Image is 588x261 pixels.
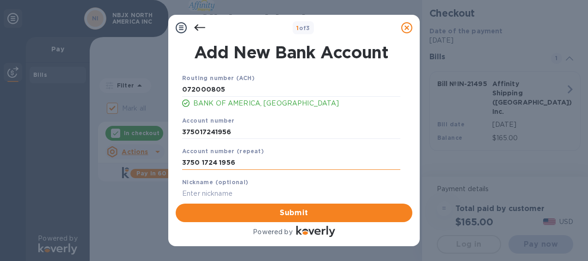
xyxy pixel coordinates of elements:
b: Account number (repeat) [182,148,264,155]
b: Routing number (ACH) [182,75,255,81]
span: 1 [296,25,299,31]
h1: Add New Bank Account [177,43,406,62]
span: Submit [183,207,405,218]
p: Powered by [253,227,292,237]
b: Nickname (optional) [182,179,249,186]
img: Logo [296,226,335,237]
input: Enter routing number [182,83,400,97]
input: Enter nickname [182,187,400,201]
b: Account number [182,117,235,124]
input: Enter account number [182,125,400,139]
p: BANK OF AMERICA, [GEOGRAPHIC_DATA] [193,99,400,108]
input: Enter account number [182,156,400,170]
b: of 3 [296,25,310,31]
button: Submit [176,204,412,222]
